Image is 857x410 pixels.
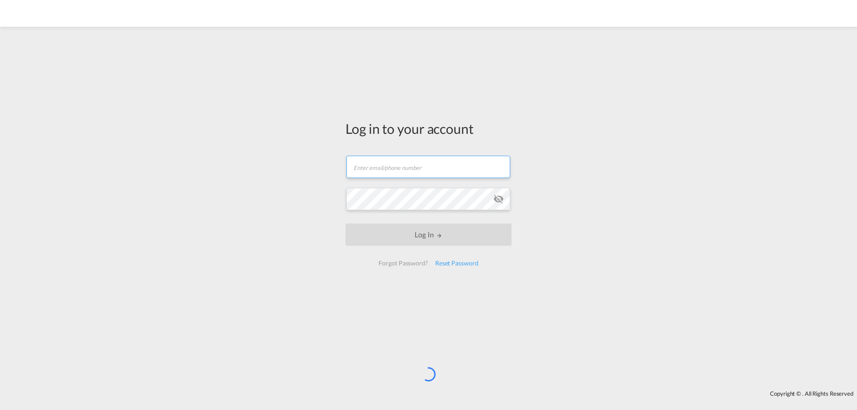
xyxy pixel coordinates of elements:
div: Log in to your account [345,119,512,138]
div: Reset Password [432,255,482,271]
button: LOGIN [345,224,512,246]
div: Forgot Password? [375,255,431,271]
input: Enter email/phone number [346,156,510,178]
md-icon: icon-eye-off [493,194,504,204]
